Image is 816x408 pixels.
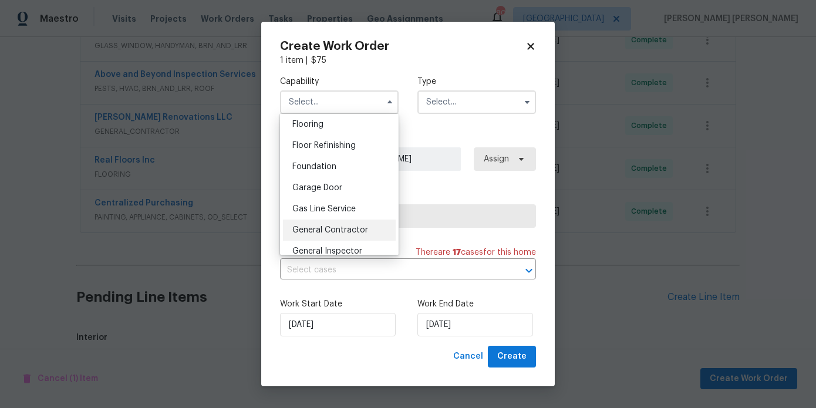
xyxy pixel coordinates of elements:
[292,120,323,129] span: Flooring
[292,205,356,213] span: Gas Line Service
[484,153,509,165] span: Assign
[292,163,336,171] span: Foundation
[280,76,399,87] label: Capability
[417,298,536,310] label: Work End Date
[417,313,533,336] input: M/D/YYYY
[521,262,537,279] button: Open
[292,247,362,255] span: General Inspector
[417,90,536,114] input: Select...
[280,313,396,336] input: M/D/YYYY
[290,210,526,222] span: Select trade partner
[280,90,399,114] input: Select...
[449,346,488,367] button: Cancel
[497,349,527,364] span: Create
[292,184,342,192] span: Garage Door
[280,133,536,144] label: Work Order Manager
[453,349,483,364] span: Cancel
[417,76,536,87] label: Type
[453,248,461,257] span: 17
[292,226,368,234] span: General Contractor
[280,261,503,279] input: Select cases
[311,56,326,65] span: $ 75
[280,298,399,310] label: Work Start Date
[280,55,536,66] div: 1 item |
[416,247,536,258] span: There are case s for this home
[280,41,525,52] h2: Create Work Order
[280,190,536,201] label: Trade Partner
[292,141,356,150] span: Floor Refinishing
[488,346,536,367] button: Create
[383,95,397,109] button: Hide options
[520,95,534,109] button: Show options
